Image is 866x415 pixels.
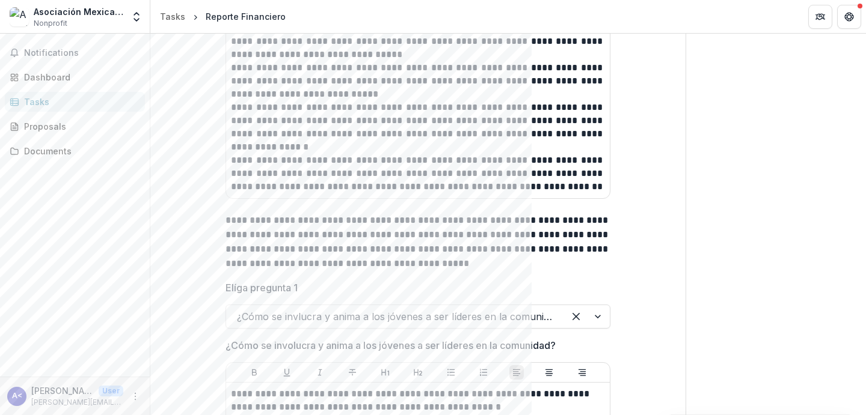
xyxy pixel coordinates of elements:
[24,120,135,133] div: Proposals
[160,10,185,23] div: Tasks
[12,392,22,400] div: Alejandra Romero <alejandra.romero@amextra.org>
[444,365,458,380] button: Bullet List
[155,8,190,25] a: Tasks
[226,338,556,353] p: ¿Cómo se involucra y anima a los jóvenes a ser líderes en la comunidad?
[128,389,143,404] button: More
[10,7,29,26] img: Asociación Mexicana de Transformación Rural y Urbana A.C (Amextra, Inc.)
[24,48,140,58] span: Notifications
[411,365,425,380] button: Heading 2
[128,5,145,29] button: Open entity switcher
[280,365,294,380] button: Underline
[5,117,145,136] a: Proposals
[34,18,67,29] span: Nonprofit
[5,67,145,87] a: Dashboard
[509,365,524,380] button: Align Left
[5,141,145,161] a: Documents
[808,5,832,29] button: Partners
[837,5,861,29] button: Get Help
[345,365,360,380] button: Strike
[476,365,491,380] button: Ordered List
[31,397,123,408] p: [PERSON_NAME][EMAIL_ADDRESS][PERSON_NAME][DOMAIN_NAME]
[206,10,286,23] div: Reporte Financiero
[34,5,123,18] div: Asociación Mexicana de Transformación Rural y Urbana A.C (Amextra, Inc.)
[24,95,135,108] div: Tasks
[226,280,298,295] p: Elíga pregunta 1
[99,386,123,396] p: User
[155,8,290,25] nav: breadcrumb
[247,365,262,380] button: Bold
[24,145,135,157] div: Documents
[542,365,556,380] button: Align Center
[567,307,586,326] div: Clear selected options
[31,384,94,397] p: [PERSON_NAME] <[PERSON_NAME][EMAIL_ADDRESS][PERSON_NAME][DOMAIN_NAME]>
[5,43,145,62] button: Notifications
[24,71,135,83] div: Dashboard
[5,92,145,112] a: Tasks
[313,365,327,380] button: Italicize
[378,365,393,380] button: Heading 1
[575,365,589,380] button: Align Right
